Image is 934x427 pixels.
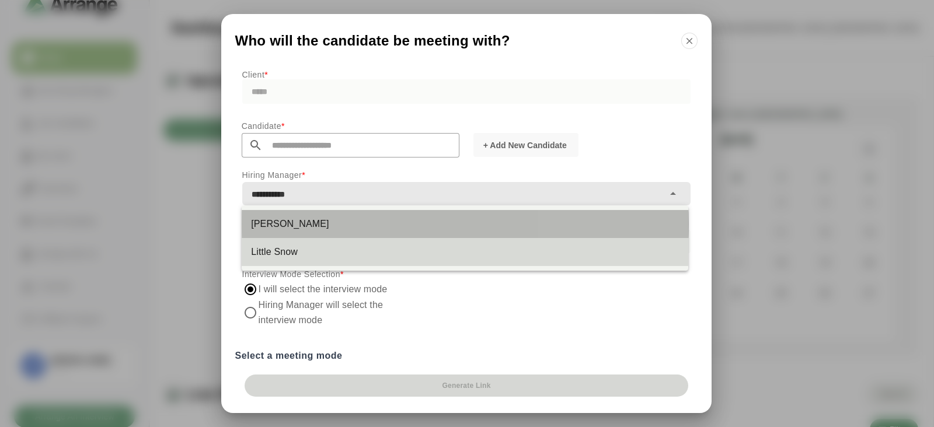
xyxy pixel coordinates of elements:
[242,168,691,182] p: Hiring Manager
[235,34,510,48] span: Who will the candidate be meeting with?
[259,281,388,297] label: I will select the interview mode
[251,245,679,259] div: Little Snow
[242,68,691,82] p: Client
[235,348,698,364] label: Select a meeting mode
[242,267,691,281] p: Interview Mode Selection
[483,139,567,151] span: + Add New Candidate
[259,297,412,328] label: Hiring Manager will select the interview mode
[242,119,459,133] p: Candidate
[473,133,578,157] button: + Add New Candidate
[251,217,679,231] div: [PERSON_NAME]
